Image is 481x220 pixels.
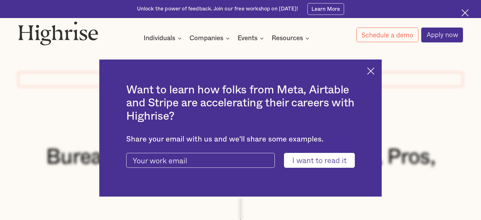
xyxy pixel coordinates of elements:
div: Individuals [144,35,175,42]
img: Cross icon [461,9,469,16]
div: Resources [272,35,303,42]
a: Apply now [421,28,463,42]
form: current-ascender-blog-article-modal-form [126,153,355,168]
a: Schedule a demo [356,28,418,42]
a: Learn More [307,3,344,15]
div: Individuals [144,35,183,42]
div: Events [237,35,266,42]
img: Cross icon [367,67,374,75]
h2: Want to learn how folks from Meta, Airtable and Stripe are accelerating their careers with Highrise? [126,84,355,123]
input: I want to read it [284,153,355,168]
div: Companies [189,35,223,42]
img: Highrise logo [18,21,98,46]
input: Your work email [126,153,275,168]
div: Unlock the power of feedback. Join our free workshop on [DATE]! [137,5,298,13]
div: Events [237,35,257,42]
div: Share your email with us and we'll share some examples. [126,135,355,144]
div: Resources [272,35,311,42]
div: Companies [189,35,231,42]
